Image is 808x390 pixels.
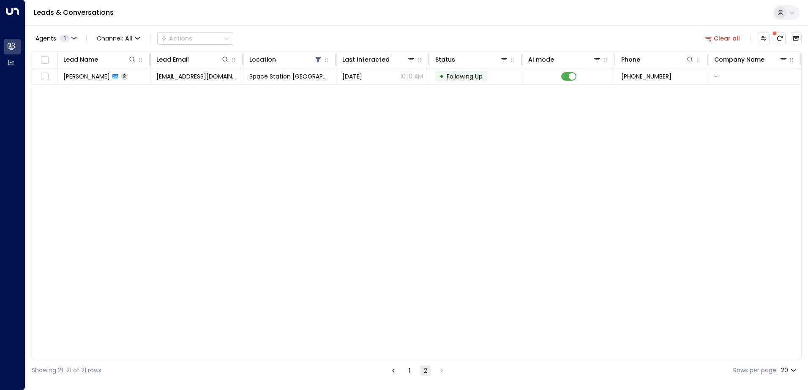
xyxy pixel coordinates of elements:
[249,72,330,81] span: Space Station Solihull
[156,54,229,65] div: Lead Email
[388,365,447,376] nav: pagination navigation
[702,32,744,44] button: Clear all
[621,54,640,65] div: Phone
[60,35,70,42] span: 1
[156,72,237,81] span: tnbg0151@gmail.com
[32,32,79,44] button: Agents1
[621,54,694,65] div: Phone
[32,366,101,375] div: Showing 21-21 of 21 rows
[758,32,770,44] button: Customize
[63,72,110,81] span: Tracey Norwood
[157,32,233,45] div: Button group with a nested menu
[774,32,786,44] span: There are new threads available. Refresh the grid to view the latest updates.
[93,32,143,44] span: Channel:
[781,364,798,376] div: 20
[63,54,136,65] div: Lead Name
[63,54,98,65] div: Lead Name
[439,69,444,84] div: •
[621,72,672,81] span: +447958011649
[249,54,276,65] div: Location
[161,35,192,42] div: Actions
[400,72,423,81] p: 10:10 AM
[342,54,390,65] div: Last Interacted
[34,8,114,17] a: Leads & Conversations
[733,366,778,375] label: Rows per page:
[435,54,508,65] div: Status
[388,366,399,376] button: Go to previous page
[420,366,431,376] button: page 2
[528,54,601,65] div: AI mode
[157,32,233,45] button: Actions
[39,71,50,82] span: Toggle select row
[342,54,415,65] div: Last Interacted
[121,73,128,80] span: 2
[35,35,56,41] span: Agents
[528,54,554,65] div: AI mode
[93,32,143,44] button: Channel:All
[708,68,801,84] td: -
[447,72,483,81] span: Following Up
[125,35,133,42] span: All
[342,72,362,81] span: Aug 01, 2025
[156,54,189,65] div: Lead Email
[714,54,764,65] div: Company Name
[790,32,802,44] button: Archived Leads
[435,54,455,65] div: Status
[39,55,50,65] span: Toggle select all
[249,54,322,65] div: Location
[404,366,415,376] button: Go to page 1
[714,54,788,65] div: Company Name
